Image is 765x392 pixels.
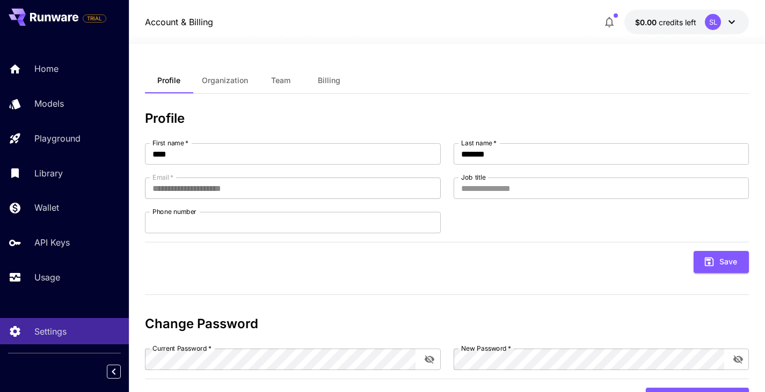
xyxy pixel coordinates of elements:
div: Collapse sidebar [115,362,129,381]
span: $0.00 [635,18,659,27]
p: Library [34,167,63,180]
span: Team [271,76,290,85]
label: Current Password [152,344,212,353]
button: toggle password visibility [728,350,748,369]
p: Wallet [34,201,59,214]
label: Phone number [152,207,196,216]
p: Settings [34,325,67,338]
p: Models [34,97,64,110]
p: Home [34,62,59,75]
h3: Profile [145,111,749,126]
label: Job title [461,173,486,182]
button: $0.00SL [624,10,749,34]
button: Save [694,251,749,273]
a: Account & Billing [145,16,213,28]
span: credits left [659,18,696,27]
span: Organization [202,76,248,85]
div: SL [705,14,721,30]
p: API Keys [34,236,70,249]
label: Email [152,173,173,182]
nav: breadcrumb [145,16,213,28]
label: First name [152,138,188,147]
span: TRIAL [83,14,106,23]
button: toggle password visibility [420,350,439,369]
span: Profile [157,76,180,85]
label: Last name [461,138,497,147]
h3: Change Password [145,316,749,331]
p: Playground [34,132,81,145]
button: Collapse sidebar [107,365,121,379]
span: Add your payment card to enable full platform functionality. [83,12,106,25]
div: $0.00 [635,17,696,28]
span: Billing [318,76,340,85]
p: Usage [34,271,60,284]
label: New Password [461,344,511,353]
